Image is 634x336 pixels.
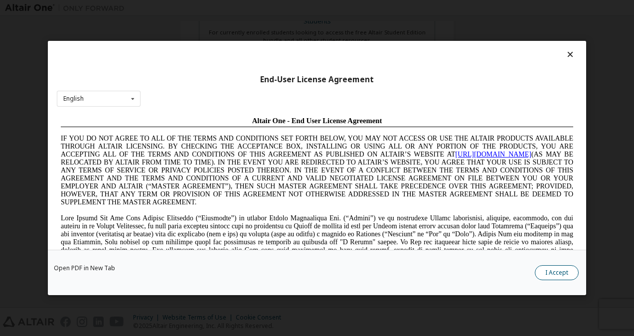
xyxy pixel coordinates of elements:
[399,38,475,45] a: [URL][DOMAIN_NAME]
[63,96,84,102] div: English
[195,4,325,12] span: Altair One - End User License Agreement
[54,265,115,271] a: Open PDF in New Tab
[535,265,579,280] button: I Accept
[4,22,516,93] span: IF YOU DO NOT AGREE TO ALL OF THE TERMS AND CONDITIONS SET FORTH BELOW, YOU MAY NOT ACCESS OR USE...
[57,75,577,85] div: End-User License Agreement
[4,102,516,173] span: Lore Ipsumd Sit Ame Cons Adipisc Elitseddo (“Eiusmodte”) in utlabor Etdolo Magnaaliqua Eni. (“Adm...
